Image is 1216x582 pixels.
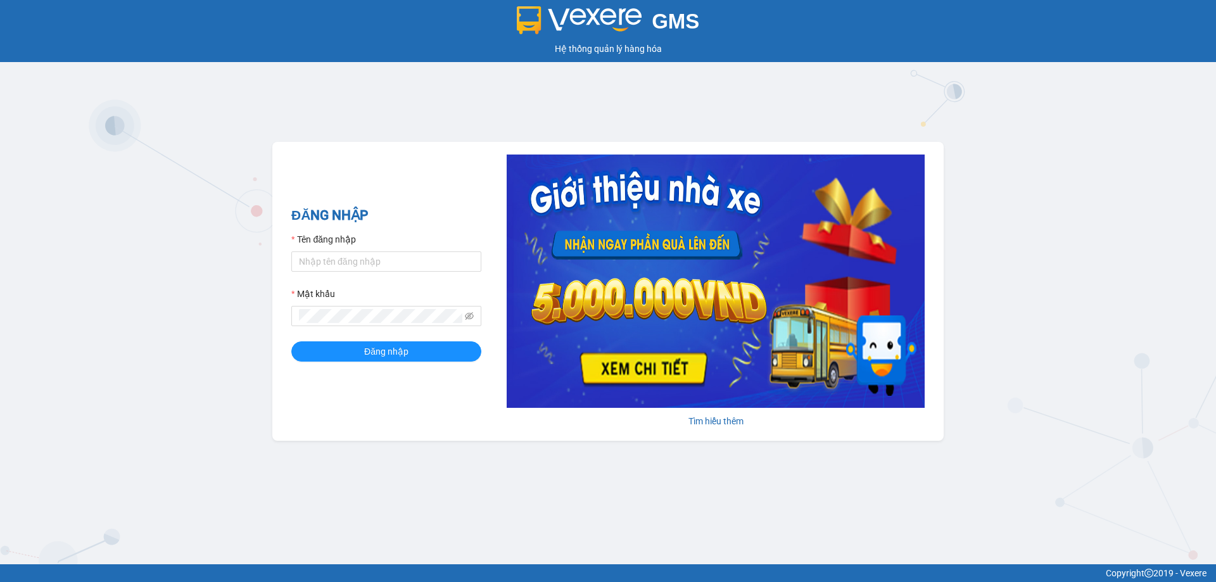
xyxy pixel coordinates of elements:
img: banner-0 [507,155,925,408]
span: copyright [1144,569,1153,578]
a: GMS [517,19,700,29]
div: Hệ thống quản lý hàng hóa [3,42,1213,56]
span: eye-invisible [465,312,474,320]
button: Đăng nhập [291,341,481,362]
span: Đăng nhập [364,345,408,358]
input: Mật khẩu [299,309,462,323]
label: Mật khẩu [291,287,335,301]
h2: ĐĂNG NHẬP [291,205,481,226]
input: Tên đăng nhập [291,251,481,272]
div: Copyright 2019 - Vexere [9,566,1206,580]
img: logo 2 [517,6,642,34]
label: Tên đăng nhập [291,232,356,246]
span: GMS [652,9,699,33]
div: Tìm hiểu thêm [507,414,925,428]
